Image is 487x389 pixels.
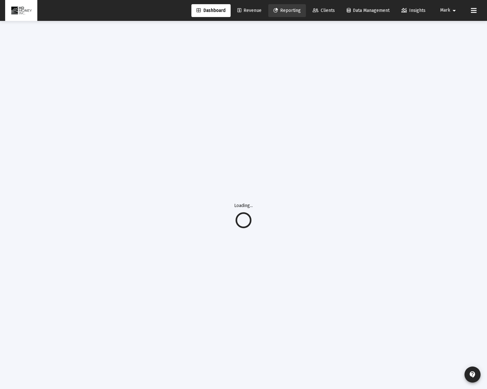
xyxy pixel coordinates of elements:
[10,4,32,17] img: Dashboard
[401,8,426,13] span: Insights
[396,4,431,17] a: Insights
[450,4,458,17] mat-icon: arrow_drop_down
[268,4,306,17] a: Reporting
[232,4,267,17] a: Revenue
[432,4,466,17] button: Mark
[469,371,476,378] mat-icon: contact_support
[342,4,395,17] a: Data Management
[197,8,225,13] span: Dashboard
[313,8,335,13] span: Clients
[237,8,262,13] span: Revenue
[273,8,301,13] span: Reporting
[308,4,340,17] a: Clients
[347,8,390,13] span: Data Management
[440,8,450,13] span: Mark
[191,4,231,17] a: Dashboard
